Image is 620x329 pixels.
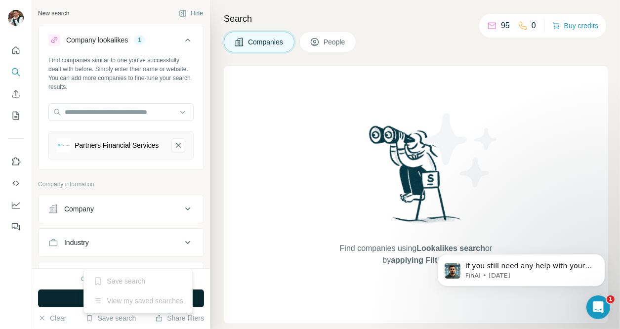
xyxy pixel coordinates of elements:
[365,123,467,233] img: Surfe Illustration - Woman searching with binoculars
[64,204,94,214] div: Company
[86,271,190,291] div: Save search
[8,107,24,124] button: My lists
[8,196,24,214] button: Dashboard
[75,140,159,150] div: Partners Financial Services
[66,35,128,45] div: Company lookalikes
[38,180,204,189] p: Company information
[8,218,24,236] button: Feedback
[172,6,210,21] button: Hide
[64,238,89,247] div: Industry
[337,243,495,266] span: Find companies using or by
[48,56,194,91] div: Find companies similar to one you've successfully dealt with before. Simply enter their name or w...
[86,291,190,311] div: View my saved searches
[8,41,24,59] button: Quick start
[224,12,608,26] h4: Search
[416,244,485,252] span: Lookalikes search
[39,197,204,221] button: Company
[171,138,185,152] button: Partners Financial Services-remove-button
[8,174,24,192] button: Use Surfe API
[38,9,69,18] div: New search
[552,19,598,33] button: Buy credits
[8,85,24,103] button: Enrich CSV
[134,36,145,44] div: 1
[8,153,24,170] button: Use Surfe on LinkedIn
[39,264,204,288] button: HQ location
[532,20,536,32] p: 0
[38,313,66,323] button: Clear
[8,63,24,81] button: Search
[607,295,615,303] span: 1
[416,106,505,195] img: Surfe Illustration - Stars
[422,233,620,302] iframe: Intercom notifications message
[586,295,610,319] iframe: Intercom live chat
[39,231,204,254] button: Industry
[155,313,204,323] button: Share filters
[324,37,346,47] span: People
[85,313,136,323] button: Save search
[391,256,449,264] span: applying Filters
[248,37,284,47] span: Companies
[501,20,510,32] p: 95
[39,28,204,56] button: Company lookalikes1
[82,275,161,284] div: 0 search results remaining
[57,138,71,152] img: Partners Financial Services-logo
[38,289,204,307] button: Run search
[8,10,24,26] img: Avatar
